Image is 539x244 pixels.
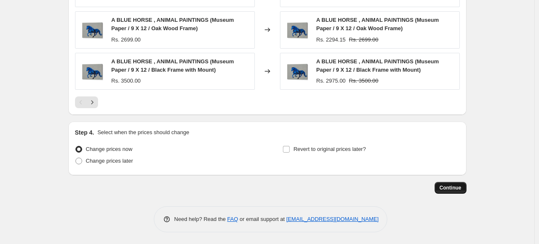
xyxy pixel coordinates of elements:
[316,58,439,73] span: A BLUE HORSE , ANIMAL PAINTINGS (Museum Paper / 9 X 12 / Black Frame with Mount)
[75,128,94,137] h2: Step 4.
[86,158,133,164] span: Change prices later
[285,17,310,42] img: GALLERYWRAP-resized_b4d4c39b-9009-4dae-aba8-939b67ca6682_80x.jpg
[238,216,286,222] span: or email support at
[286,216,378,222] a: [EMAIL_ADDRESS][DOMAIN_NAME]
[293,146,366,152] span: Revert to original prices later?
[440,184,461,191] span: Continue
[316,36,346,44] div: Rs. 2294.15
[435,182,466,194] button: Continue
[97,128,189,137] p: Select when the prices should change
[227,216,238,222] a: FAQ
[316,77,346,85] div: Rs. 2975.00
[111,17,234,31] span: A BLUE HORSE , ANIMAL PAINTINGS (Museum Paper / 9 X 12 / Oak Wood Frame)
[86,146,132,152] span: Change prices now
[316,17,439,31] span: A BLUE HORSE , ANIMAL PAINTINGS (Museum Paper / 9 X 12 / Oak Wood Frame)
[80,17,105,42] img: GALLERYWRAP-resized_b4d4c39b-9009-4dae-aba8-939b67ca6682_80x.jpg
[349,77,378,85] strike: Rs. 3500.00
[174,216,228,222] span: Need help? Read the
[86,96,98,108] button: Next
[285,59,310,84] img: GALLERYWRAP-resized_b4d4c39b-9009-4dae-aba8-939b67ca6682_80x.jpg
[111,77,141,85] div: Rs. 3500.00
[349,36,378,44] strike: Rs. 2699.00
[111,58,234,73] span: A BLUE HORSE , ANIMAL PAINTINGS (Museum Paper / 9 X 12 / Black Frame with Mount)
[80,59,105,84] img: GALLERYWRAP-resized_b4d4c39b-9009-4dae-aba8-939b67ca6682_80x.jpg
[111,36,141,44] div: Rs. 2699.00
[75,96,98,108] nav: Pagination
